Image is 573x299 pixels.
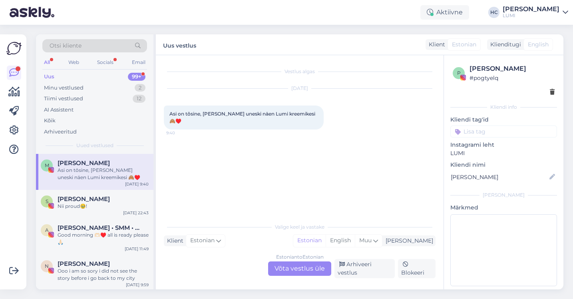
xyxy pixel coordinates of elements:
div: 2 [135,84,145,92]
div: Email [130,57,147,68]
span: M [45,162,49,168]
div: [DATE] [164,85,436,92]
p: Kliendi tag'id [450,116,557,124]
span: Muu [359,237,372,244]
div: Kliendi info [450,104,557,111]
div: [PERSON_NAME] [503,6,559,12]
span: Estonian [190,236,215,245]
span: Estonian [452,40,476,49]
img: Askly Logo [6,41,22,56]
div: Web [67,57,81,68]
input: Lisa nimi [451,173,548,181]
div: Asi on tõsine, [PERSON_NAME] uneski näen Lumi kreemikesi 🙈♥️ [58,167,149,181]
div: [DATE] 11:49 [125,246,149,252]
span: Asi on tõsine, [PERSON_NAME] uneski näen Lumi kreemikesi 🙈♥️ [169,111,316,124]
div: Good morning 🫶🏻♥️ all is ready please 🙏🏻 [58,231,149,246]
span: N [45,263,49,269]
span: English [528,40,549,49]
div: Klient [164,237,183,245]
span: 9:40 [166,130,196,136]
div: LUMI [503,12,559,19]
div: All [42,57,52,68]
div: HC [488,7,499,18]
div: [DATE] 9:59 [126,282,149,288]
span: Anna Krapane • SMM • Съемка рилс и фото • Маркетинг • Riga 🇺🇦 [58,224,141,231]
div: [DATE] 22:43 [123,210,149,216]
div: Ooo i am so sory i did not see the story before i go back to my city [58,267,149,282]
p: Märkmed [450,203,557,212]
div: AI Assistent [44,106,74,114]
div: Tiimi vestlused [44,95,83,103]
div: Socials [95,57,115,68]
p: Kliendi nimi [450,161,557,169]
div: Arhiveeri vestlus [334,259,395,278]
div: [PERSON_NAME] [382,237,433,245]
span: Maris Zukker [58,159,110,167]
span: A [45,227,49,233]
div: # pogtyelq [470,74,555,82]
div: Blokeeri [398,259,436,278]
div: Vestlus algas [164,68,436,75]
div: Estonian to Estonian [276,253,324,261]
span: Sirelyn Pommer [58,195,110,203]
div: Valige keel ja vastake [164,223,436,231]
div: Klient [426,40,445,49]
div: Kõik [44,117,56,125]
span: S [46,198,48,204]
div: [PERSON_NAME] [470,64,555,74]
div: Aktiivne [420,5,469,20]
a: [PERSON_NAME]LUMI [503,6,568,19]
p: Instagrami leht [450,141,557,149]
span: Uued vestlused [76,142,113,149]
label: Uus vestlus [163,39,196,50]
div: Nii proud🥹! [58,203,149,210]
div: Estonian [293,235,326,247]
input: Lisa tag [450,126,557,138]
div: [DATE] 9:40 [125,181,149,187]
div: Arhiveeritud [44,128,77,136]
span: p [457,70,461,76]
div: 99+ [128,73,145,81]
span: Otsi kliente [50,42,82,50]
p: LUMI [450,149,557,157]
div: Võta vestlus üle [268,261,331,276]
div: [PERSON_NAME] [450,191,557,199]
div: Klienditugi [487,40,521,49]
div: Uus [44,73,54,81]
div: 12 [133,95,145,103]
div: Minu vestlused [44,84,84,92]
span: Nena Jonovska [58,260,110,267]
div: English [326,235,355,247]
